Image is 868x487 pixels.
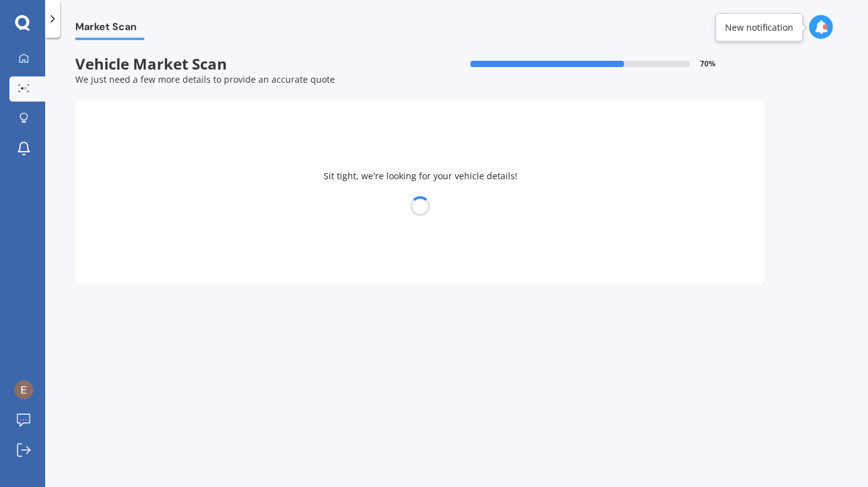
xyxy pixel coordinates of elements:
[75,55,420,73] span: Vehicle Market Scan
[14,380,33,399] img: ACg8ocJwfjQLibr8MWe-Id-dKdOPwGtecKCTD_0RIOBCiPVvhoCyhQ=s96-c
[700,60,716,68] span: 70 %
[75,21,144,38] span: Market Scan
[75,73,335,85] span: We just need a few more details to provide an accurate quote
[75,101,765,285] div: Sit tight, we're looking for your vehicle details!
[725,21,793,34] div: New notification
